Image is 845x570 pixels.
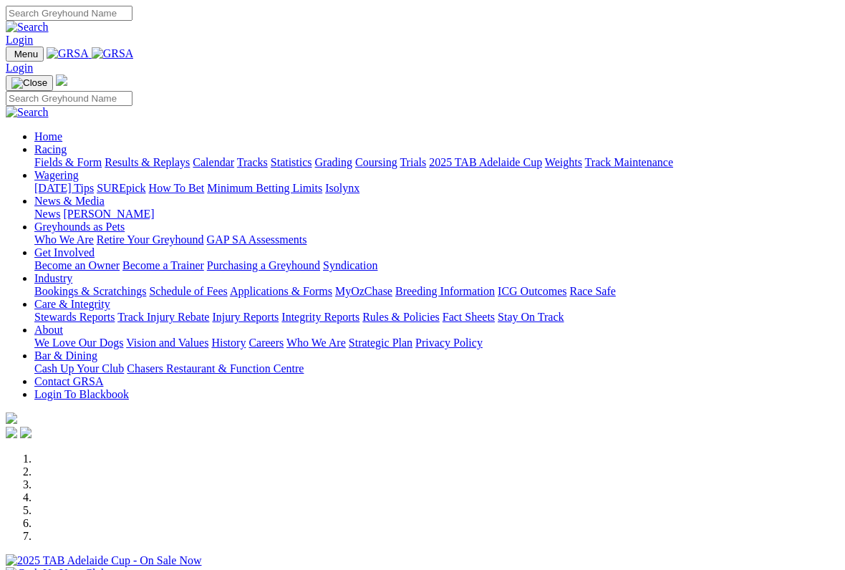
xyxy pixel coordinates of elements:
a: Home [34,130,62,142]
a: Who We Are [286,337,346,349]
a: Industry [34,272,72,284]
img: GRSA [47,47,89,60]
div: Racing [34,156,839,169]
div: News & Media [34,208,839,221]
a: Track Maintenance [585,156,673,168]
input: Search [6,91,132,106]
a: Bar & Dining [34,349,97,362]
a: Coursing [355,156,397,168]
a: History [211,337,246,349]
input: Search [6,6,132,21]
a: Vision and Values [126,337,208,349]
a: Strategic Plan [349,337,412,349]
a: Integrity Reports [281,311,359,323]
a: Become a Trainer [122,259,204,271]
div: Greyhounds as Pets [34,233,839,246]
a: Grading [315,156,352,168]
a: SUREpick [97,182,145,194]
div: Get Involved [34,259,839,272]
a: Care & Integrity [34,298,110,310]
a: [DATE] Tips [34,182,94,194]
a: Become an Owner [34,259,120,271]
img: Search [6,21,49,34]
a: Weights [545,156,582,168]
a: Contact GRSA [34,375,103,387]
div: Industry [34,285,839,298]
a: Breeding Information [395,285,495,297]
a: Results & Replays [105,156,190,168]
img: Close [11,77,47,89]
a: News & Media [34,195,105,207]
img: twitter.svg [20,427,32,438]
img: 2025 TAB Adelaide Cup - On Sale Now [6,554,202,567]
a: Chasers Restaurant & Function Centre [127,362,304,375]
a: News [34,208,60,220]
a: How To Bet [149,182,205,194]
a: Retire Your Greyhound [97,233,204,246]
a: Careers [248,337,284,349]
a: Cash Up Your Club [34,362,124,375]
img: logo-grsa-white.png [56,74,67,86]
a: About [34,324,63,336]
a: MyOzChase [335,285,392,297]
div: Care & Integrity [34,311,839,324]
a: Applications & Forms [230,285,332,297]
a: Injury Reports [212,311,279,323]
img: logo-grsa-white.png [6,412,17,424]
a: Fields & Form [34,156,102,168]
a: Stewards Reports [34,311,115,323]
a: Schedule of Fees [149,285,227,297]
a: Privacy Policy [415,337,483,349]
img: Search [6,106,49,119]
div: About [34,337,839,349]
a: ICG Outcomes [498,285,566,297]
a: Trials [400,156,426,168]
button: Toggle navigation [6,75,53,91]
a: Isolynx [325,182,359,194]
div: Bar & Dining [34,362,839,375]
a: Track Injury Rebate [117,311,209,323]
a: Get Involved [34,246,95,259]
span: Menu [14,49,38,59]
a: 2025 TAB Adelaide Cup [429,156,542,168]
a: Login [6,34,33,46]
a: Login [6,62,33,74]
button: Toggle navigation [6,47,44,62]
a: Syndication [323,259,377,271]
a: Wagering [34,169,79,181]
a: Stay On Track [498,311,564,323]
a: Calendar [193,156,234,168]
a: Purchasing a Greyhound [207,259,320,271]
img: facebook.svg [6,427,17,438]
a: Statistics [271,156,312,168]
a: GAP SA Assessments [207,233,307,246]
a: We Love Our Dogs [34,337,123,349]
a: Race Safe [569,285,615,297]
div: Wagering [34,182,839,195]
a: Fact Sheets [443,311,495,323]
a: Minimum Betting Limits [207,182,322,194]
a: Racing [34,143,67,155]
a: Rules & Policies [362,311,440,323]
a: Bookings & Scratchings [34,285,146,297]
a: [PERSON_NAME] [63,208,154,220]
img: GRSA [92,47,134,60]
a: Tracks [237,156,268,168]
a: Greyhounds as Pets [34,221,125,233]
a: Who We Are [34,233,94,246]
a: Login To Blackbook [34,388,129,400]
